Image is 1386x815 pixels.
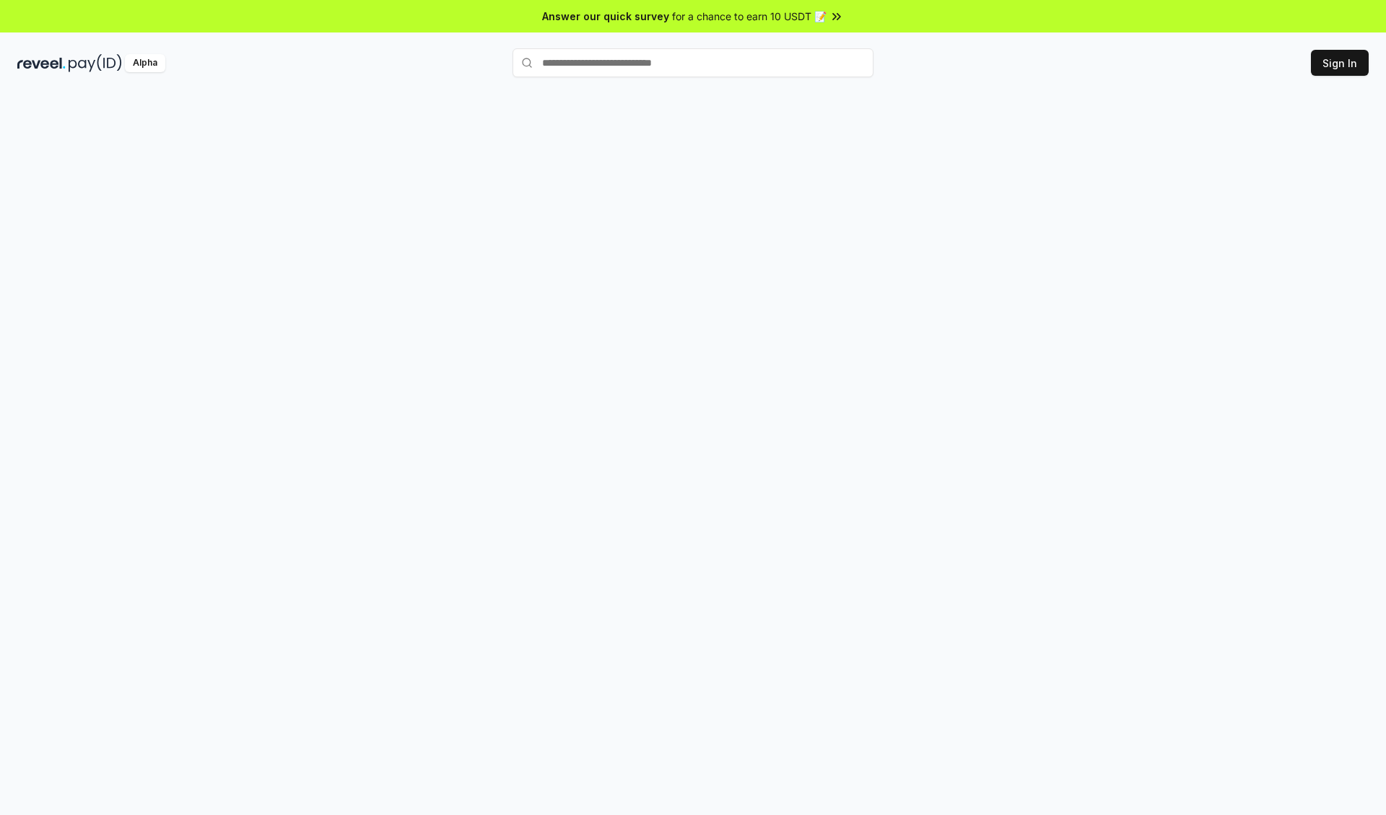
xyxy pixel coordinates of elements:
span: Answer our quick survey [542,9,669,24]
img: pay_id [69,54,122,72]
span: for a chance to earn 10 USDT 📝 [672,9,827,24]
img: reveel_dark [17,54,66,72]
div: Alpha [125,54,165,72]
button: Sign In [1311,50,1369,76]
